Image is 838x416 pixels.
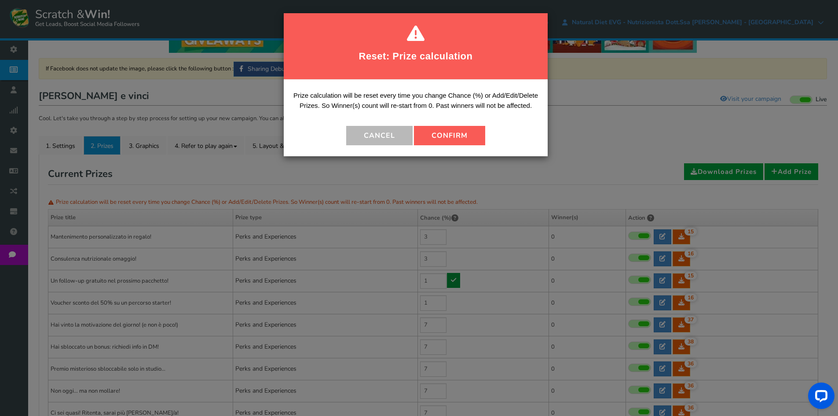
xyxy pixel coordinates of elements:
[414,126,485,145] button: Confirm
[801,379,838,416] iframe: LiveChat chat widget
[290,91,541,117] p: Prize calculation will be reset every time you change Chance (%) or Add/Edit/Delete Prizes. So Wi...
[295,44,537,68] h2: Reset: Prize calculation
[346,126,413,145] button: Cancel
